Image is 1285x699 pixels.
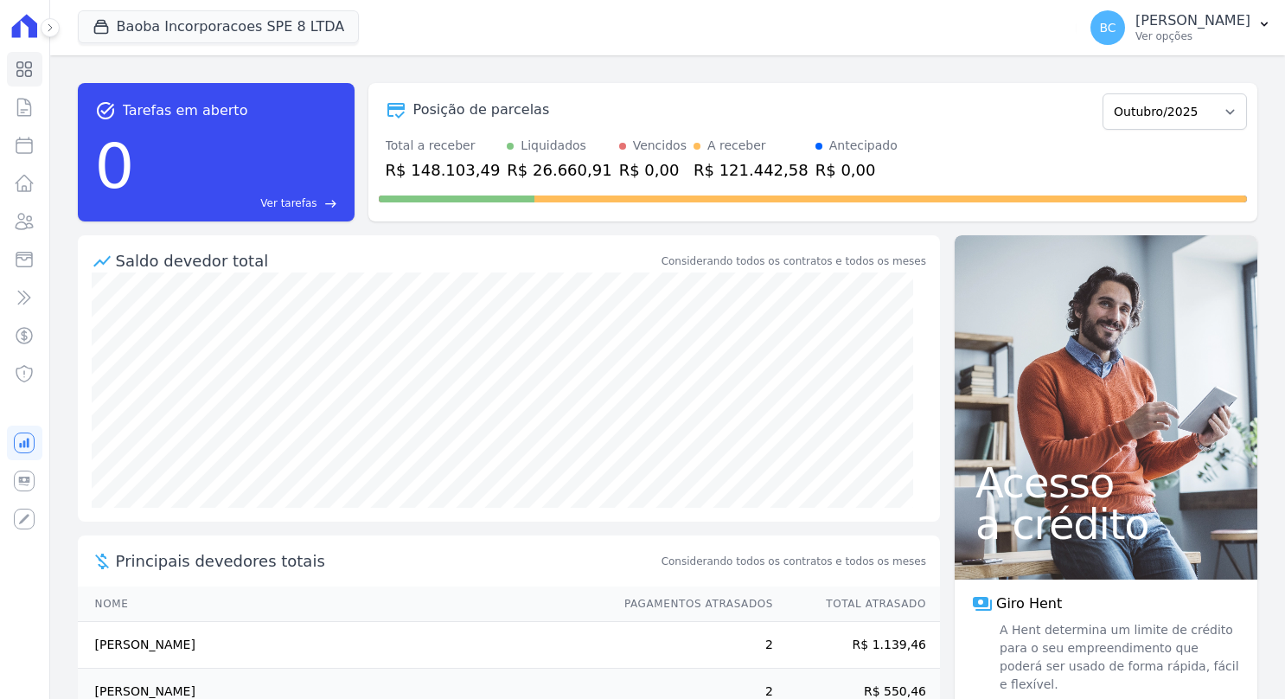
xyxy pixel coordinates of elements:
span: A Hent determina um limite de crédito para o seu empreendimento que poderá ser usado de forma ráp... [996,621,1240,694]
span: Giro Hent [996,593,1062,614]
div: Vencidos [633,137,687,155]
div: Total a receber [386,137,501,155]
div: Saldo devedor total [116,249,658,273]
div: Considerando todos os contratos e todos os meses [662,253,926,269]
div: R$ 26.660,91 [507,158,611,182]
span: task_alt [95,100,116,121]
div: 0 [95,121,135,211]
div: R$ 0,00 [815,158,898,182]
td: [PERSON_NAME] [78,622,608,669]
div: Posição de parcelas [413,99,550,120]
p: [PERSON_NAME] [1135,12,1250,29]
th: Nome [78,587,608,622]
div: Antecipado [829,137,898,155]
div: R$ 148.103,49 [386,158,501,182]
td: 2 [608,622,774,669]
div: R$ 0,00 [619,158,687,182]
div: R$ 121.442,58 [694,158,809,182]
button: Baoba Incorporacoes SPE 8 LTDA [78,10,360,43]
div: A receber [707,137,766,155]
a: Ver tarefas east [141,196,336,211]
span: Acesso [975,462,1237,503]
span: Principais devedores totais [116,549,658,573]
th: Total Atrasado [774,587,940,622]
td: R$ 1.139,46 [774,622,940,669]
button: BC [PERSON_NAME] Ver opções [1077,3,1285,52]
span: east [324,197,337,210]
span: Tarefas em aberto [123,100,248,121]
span: Considerando todos os contratos e todos os meses [662,554,926,569]
th: Pagamentos Atrasados [608,587,774,622]
p: Ver opções [1135,29,1250,43]
span: a crédito [975,503,1237,545]
span: BC [1100,22,1116,34]
span: Ver tarefas [260,196,316,211]
div: Liquidados [521,137,586,155]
